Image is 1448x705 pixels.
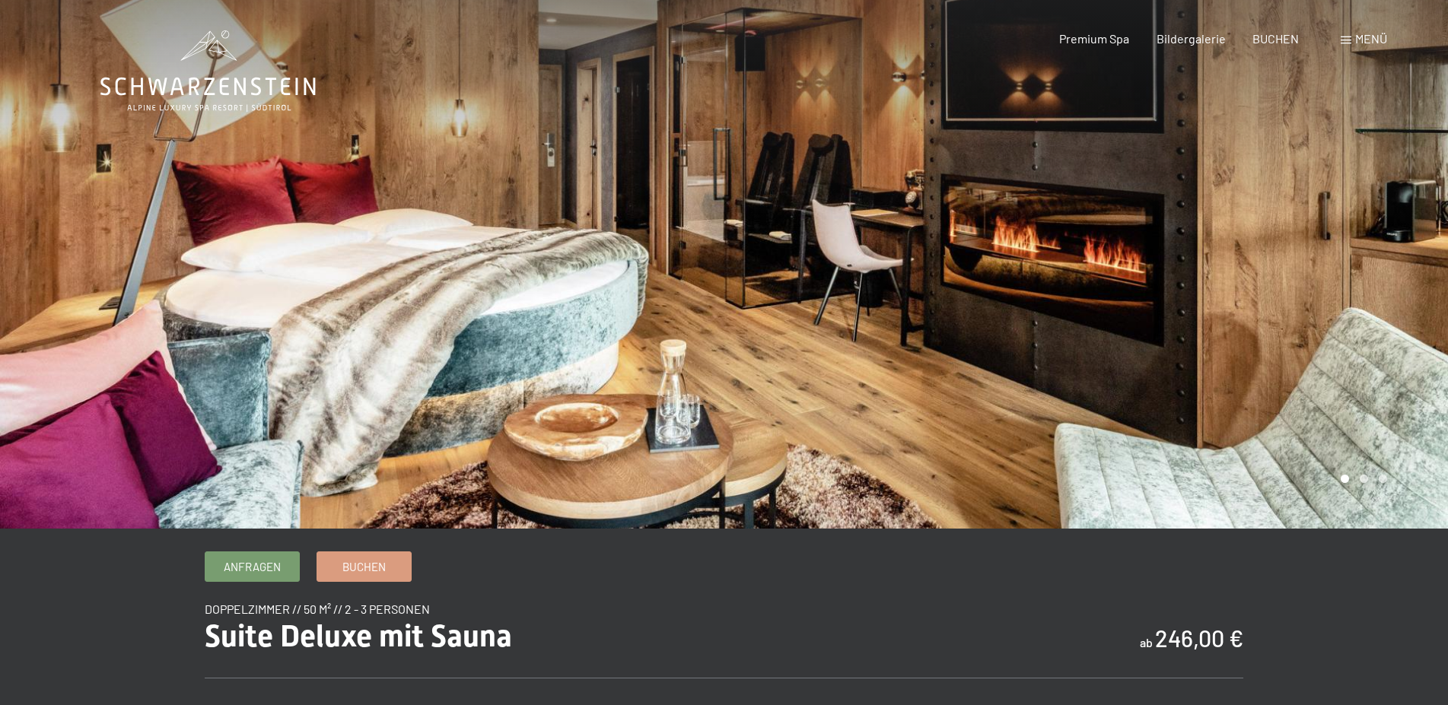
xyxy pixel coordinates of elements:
[317,552,411,581] a: Buchen
[205,552,299,581] a: Anfragen
[342,559,386,575] span: Buchen
[1157,31,1226,46] a: Bildergalerie
[1155,624,1243,652] b: 246,00 €
[205,602,430,616] span: Doppelzimmer // 50 m² // 2 - 3 Personen
[224,559,281,575] span: Anfragen
[1252,31,1299,46] a: BUCHEN
[1059,31,1129,46] a: Premium Spa
[1140,635,1153,649] span: ab
[1355,31,1387,46] span: Menü
[205,618,512,654] span: Suite Deluxe mit Sauna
